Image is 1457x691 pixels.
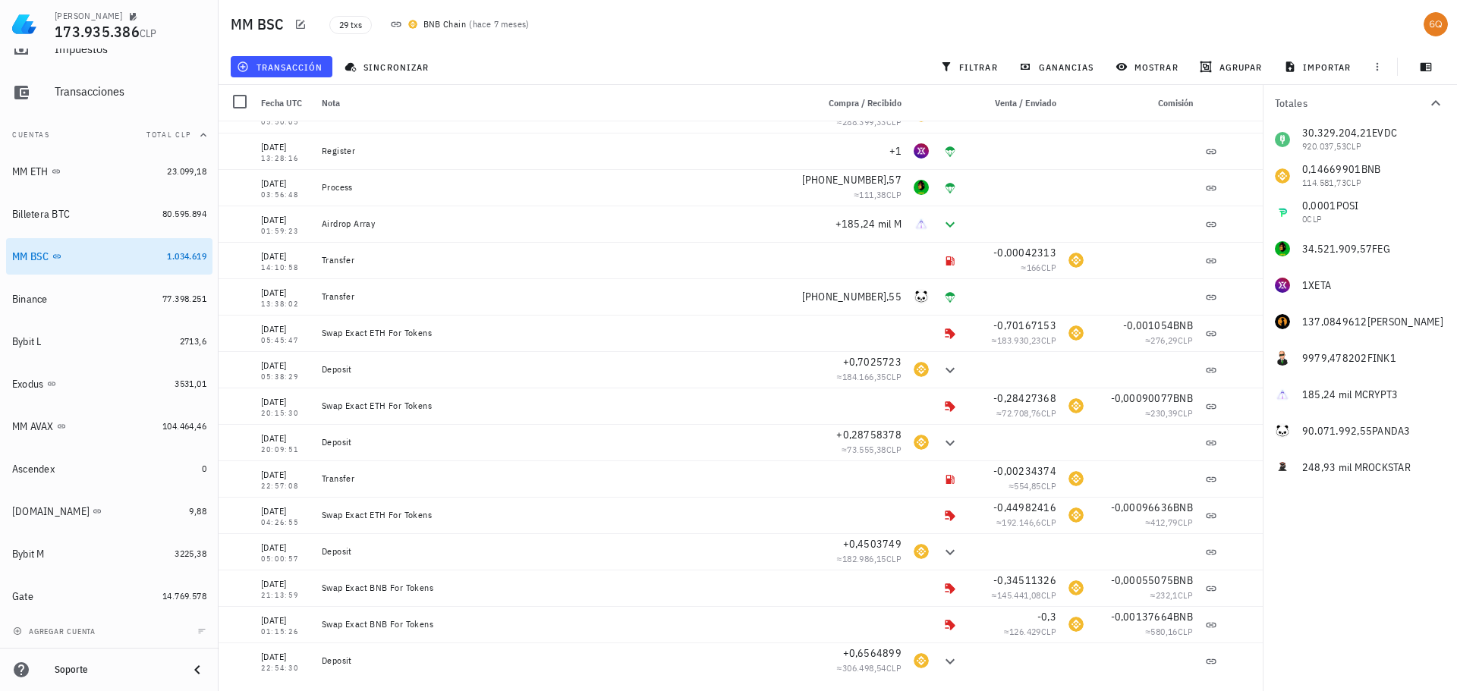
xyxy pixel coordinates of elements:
[835,217,902,231] span: +185,24 mil M
[1041,407,1056,419] span: CLP
[261,431,310,446] div: [DATE]
[842,371,886,382] span: 184.166,35
[162,590,206,601] span: 14.769.578
[1041,589,1056,601] span: CLP
[847,444,886,455] span: 73.555,38
[261,592,310,599] div: 21:13:59
[9,623,102,639] button: agregar cuenta
[1173,610,1193,623] span: BNB
[914,653,929,668] div: BNB-icon
[175,378,206,389] span: 3531,01
[1090,85,1199,121] div: Comisión
[261,322,310,337] div: [DATE]
[322,363,804,375] div: Deposit
[1173,573,1193,587] span: BNB
[261,337,310,344] div: 05:45:47
[1111,501,1174,514] span: -0,00096636
[889,144,902,158] span: +1
[1041,626,1056,637] span: CLP
[859,189,886,200] span: 111,38
[1275,98,1427,108] div: Totales
[6,366,212,402] a: Exodus 3531,01
[997,589,1041,601] span: 145.441,08
[1111,391,1174,405] span: -0,00090077
[261,358,310,373] div: [DATE]
[1022,61,1094,73] span: ganancias
[993,319,1056,332] span: -0,70167153
[1178,407,1193,419] span: CLP
[1277,56,1361,77] button: importar
[1173,391,1193,405] span: BNB
[1068,507,1084,523] div: BNB-icon
[886,662,902,674] span: CLP
[1145,517,1193,528] span: ≈
[1037,610,1056,623] span: -0,3
[1145,335,1193,346] span: ≈
[996,407,1056,419] span: ≈
[322,618,804,630] div: Swap Exact BNB For Tokens
[1111,573,1174,587] span: -0,00055075
[914,180,929,195] div: FEG-icon
[12,12,36,36] img: LedgiFi
[1041,480,1056,492] span: CLP
[12,548,45,561] div: Bybit M
[146,130,191,140] span: Total CLP
[261,373,310,381] div: 05:38:29
[1068,325,1084,341] div: BNB-icon
[180,335,206,347] span: 2713,6
[1068,580,1084,595] div: BNB-icon
[261,482,310,490] div: 22:57:08
[55,10,122,22] div: [PERSON_NAME]
[1156,589,1178,601] span: 232,1
[843,646,902,660] span: +0,6564899
[1123,319,1173,332] span: -0,001054
[1068,617,1084,632] div: BNB-icon
[6,323,212,360] a: Bybit L 2713,6
[1009,480,1056,492] span: ≈
[1178,335,1193,346] span: CLP
[843,537,902,551] span: +0,4503749
[322,473,804,485] div: Transfer
[1150,589,1193,601] span: ≈
[6,238,212,275] a: MM BSC 1.034.619
[261,176,310,191] div: [DATE]
[261,212,310,228] div: [DATE]
[886,189,902,200] span: CLP
[469,17,530,32] span: ( )
[322,218,804,230] div: Airdrop Array
[1178,517,1193,528] span: CLP
[842,116,886,127] span: 288.399,33
[1145,626,1193,637] span: ≈
[261,649,310,664] div: [DATE]
[348,61,429,73] span: sincronizar
[12,378,44,391] div: Exodus
[175,548,206,559] span: 3225,38
[261,467,310,482] div: [DATE]
[886,116,902,127] span: CLP
[322,145,804,157] div: Register
[6,493,212,529] a: [DOMAIN_NAME] 9,88
[1150,407,1177,419] span: 230,39
[261,555,310,563] div: 05:00:57
[842,553,886,564] span: 182.986,15
[1287,61,1352,73] span: importar
[886,553,902,564] span: CLP
[854,189,902,200] span: ≈
[914,544,929,559] div: BNB-icon
[914,435,929,450] div: BNB-icon
[231,56,332,77] button: transacción
[886,371,902,382] span: CLP
[189,505,206,517] span: 9,88
[1178,589,1193,601] span: CLP
[1021,262,1056,273] span: ≈
[12,165,49,178] div: MM ETH
[261,191,310,199] div: 03:56:48
[1150,335,1177,346] span: 276,29
[1041,517,1056,528] span: CLP
[261,140,310,155] div: [DATE]
[261,540,310,555] div: [DATE]
[837,662,902,674] span: ≈
[261,446,310,454] div: 20:09:51
[261,628,310,636] div: 01:15:26
[1111,610,1174,623] span: -0,00137664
